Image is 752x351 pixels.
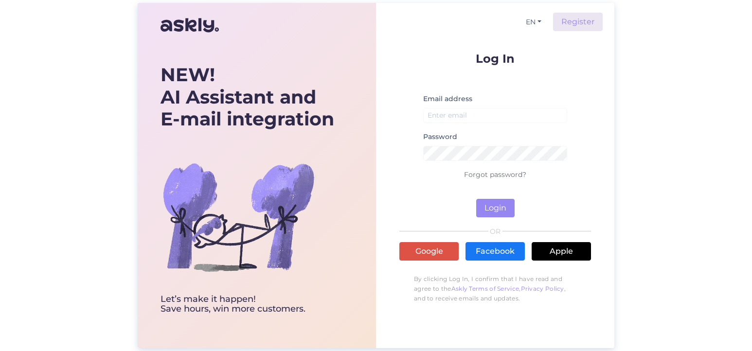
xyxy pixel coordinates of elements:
[522,15,545,29] button: EN
[399,242,459,261] a: Google
[466,242,525,261] a: Facebook
[399,269,591,308] p: By clicking Log In, I confirm that I have read and agree to the , , and to receive emails and upd...
[423,132,457,142] label: Password
[488,228,502,235] span: OR
[161,63,215,86] b: NEW!
[553,13,603,31] a: Register
[476,199,515,217] button: Login
[161,295,334,314] div: Let’s make it happen! Save hours, win more customers.
[532,242,591,261] a: Apple
[423,94,472,104] label: Email address
[521,285,564,292] a: Privacy Policy
[161,64,334,130] div: AI Assistant and E-mail integration
[464,170,526,179] a: Forgot password?
[161,14,219,37] img: Askly
[423,108,567,123] input: Enter email
[399,53,591,65] p: Log In
[161,139,316,295] img: bg-askly
[451,285,519,292] a: Askly Terms of Service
